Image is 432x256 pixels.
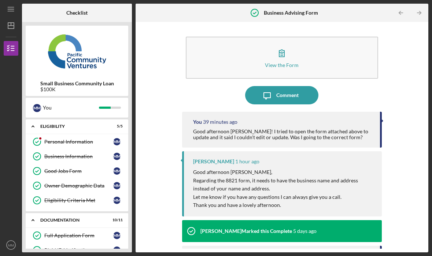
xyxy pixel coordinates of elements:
[113,182,121,189] div: M M
[110,124,123,129] div: 5 / 5
[113,232,121,239] div: M M
[193,201,374,209] p: Thank you and have a lovely afternoon.
[44,139,113,145] div: Personal Information
[110,218,123,222] div: 10 / 11
[29,149,125,164] a: Business InformationMM
[186,37,378,79] button: View the Form
[44,247,113,253] div: Plaid ID Verification
[265,62,299,68] div: View the Form
[113,197,121,204] div: M M
[264,10,318,16] b: Business Advising Form
[113,246,121,254] div: M M
[8,243,14,247] text: MM
[245,86,318,104] button: Comment
[40,124,104,129] div: Eligibility
[113,153,121,160] div: M M
[29,134,125,149] a: Personal InformationMM
[235,159,259,164] time: 2025-09-02 20:35
[4,238,18,252] button: MM
[113,138,121,145] div: M M
[33,104,41,112] div: M M
[200,228,292,234] div: [PERSON_NAME] Marked this Complete
[193,168,374,176] p: Good afternoon [PERSON_NAME],
[29,228,125,243] a: Full Application FormMM
[40,86,114,92] div: $100K
[29,178,125,193] a: Owner Demographic DataMM
[26,29,128,73] img: Product logo
[276,86,299,104] div: Comment
[293,228,317,234] time: 2025-08-28 23:17
[203,119,237,125] time: 2025-09-02 20:59
[29,193,125,208] a: Eligibility Criteria MetMM
[44,153,113,159] div: Business Information
[43,101,99,114] div: You
[29,164,125,178] a: Good Jobs FormMM
[44,168,113,174] div: Good Jobs Form
[40,81,114,86] b: Small Business Community Loan
[44,197,113,203] div: Eligibility Criteria Met
[193,129,373,140] div: Good afternoon [PERSON_NAME]! I tried to open the form attached above to update and it said I cou...
[193,119,202,125] div: You
[113,167,121,175] div: M M
[193,177,374,193] p: Regarding the 8821 form, it needs to have the business name and address instead of your name and ...
[40,218,104,222] div: Documentation
[44,183,113,189] div: Owner Demographic Data
[193,193,374,201] p: Let me know if you have any questions I can always give you a call.
[44,233,113,238] div: Full Application Form
[193,159,234,164] div: [PERSON_NAME]
[66,10,88,16] b: Checklist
